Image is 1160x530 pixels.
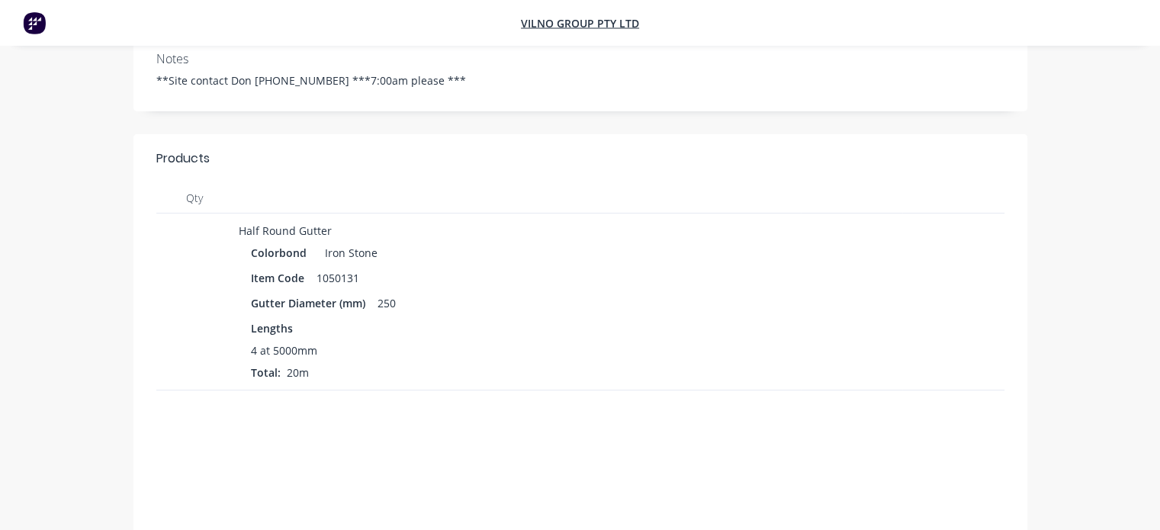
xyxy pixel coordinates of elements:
[156,149,210,168] div: Products
[251,267,310,289] div: Item Code
[251,292,371,314] div: Gutter Diameter (mm)
[23,11,46,34] img: Factory
[319,242,378,264] div: Iron Stone
[371,292,402,314] div: 250
[251,242,313,264] div: Colorbond
[156,183,233,214] div: Qty
[156,72,1004,88] div: **Site contact Don [PHONE_NUMBER] ***7:00am please ***
[156,52,1004,66] div: Notes
[310,267,365,289] div: 1050131
[251,320,293,336] span: Lengths
[521,16,639,31] a: Vilno Group Pty Ltd
[239,223,332,238] span: Half Round Gutter
[281,365,315,380] span: 20m
[251,365,281,380] span: Total:
[251,342,317,358] span: 4 at 5000mm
